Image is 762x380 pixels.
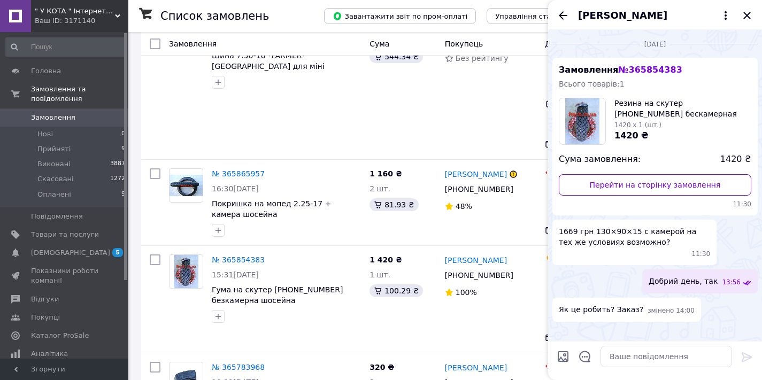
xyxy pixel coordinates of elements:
[676,306,695,315] span: 14:00 10.10.2025
[370,50,423,63] div: 544.34 ₴
[445,40,483,48] span: Покупець
[212,285,343,305] a: Гума на скутер [PHONE_NUMBER] безкамерна шосейна
[559,226,710,247] span: 1669 грн 130×90×15 с камерой на тех же условиях возможно?
[559,65,682,75] span: Замовлення
[110,159,125,169] span: 3887
[212,169,265,178] a: № 365865957
[31,230,99,239] span: Товари та послуги
[370,270,390,279] span: 1 шт.
[559,200,751,209] span: 11:30 10.10.2025
[31,248,110,258] span: [DEMOGRAPHIC_DATA]
[640,40,671,49] span: [DATE]
[559,304,643,315] span: Як це робить? Заказ?
[31,66,61,76] span: Головна
[456,202,472,211] span: 48%
[169,254,203,289] a: Фото товару
[31,294,59,304] span: Відгуки
[31,84,128,104] span: Замовлення та повідомлення
[614,121,661,129] span: 1420 x 1 (шт.)
[121,129,125,139] span: 0
[212,363,265,371] a: № 365783968
[37,190,71,199] span: Оплачені
[370,255,402,264] span: 1 420 ₴
[487,8,586,24] button: Управління статусами
[370,198,418,211] div: 81.93 ₴
[445,255,507,266] a: [PERSON_NAME]
[559,174,751,196] a: Перейти на сторінку замовлення
[31,313,60,322] span: Покупці
[443,182,515,197] div: [PHONE_NUMBER]
[212,51,325,81] a: Шина 7.50-16 *FARMER* [GEOGRAPHIC_DATA] для міні тракторів
[212,270,259,279] span: 15:31[DATE]
[618,65,682,75] span: № 365854383
[31,266,99,285] span: Показники роботи компанії
[565,98,599,144] img: 1779003797_w1000_h1000_rezina-na-skuter.jpg
[557,9,569,22] button: Назад
[31,349,68,359] span: Аналітика
[722,278,741,287] span: 13:56 10.10.2025
[445,169,507,180] a: [PERSON_NAME]
[692,250,711,259] span: 11:30 10.10.2025
[31,331,89,340] span: Каталог ProSale
[169,40,217,48] span: Замовлення
[614,98,751,119] span: Резина на скутер [PHONE_NUMBER] бескамерная шоссейная
[648,306,676,315] span: змінено
[578,350,592,363] button: Відкрити шаблони відповідей
[370,363,394,371] span: 320 ₴
[324,8,476,24] button: Завантажити звіт по пром-оплаті
[37,144,71,154] span: Прийняті
[5,37,126,57] input: Пошук
[559,153,641,166] span: Сума замовлення:
[495,12,577,20] span: Управління статусами
[31,212,83,221] span: Повідомлення
[37,159,71,169] span: Виконані
[170,175,203,196] img: Фото товару
[35,6,115,16] span: " У КОТА " Інтернет-магазин
[456,54,509,63] span: Без рейтингу
[578,9,732,22] button: [PERSON_NAME]
[545,40,624,48] span: Доставка та оплата
[212,255,265,264] a: № 365854383
[212,199,331,219] a: Покришка на мопед 2.25-17 + камера шосейна
[37,174,74,184] span: Скасовані
[578,9,667,22] span: [PERSON_NAME]
[614,130,649,141] span: 1420 ₴
[370,284,423,297] div: 100.29 ₴
[720,153,751,166] span: 1420 ₴
[559,80,625,88] span: Всього товарів: 1
[121,190,125,199] span: 9
[174,255,199,288] img: Фото товару
[552,38,758,49] div: 10.10.2025
[445,362,507,373] a: [PERSON_NAME]
[169,168,203,203] a: Фото товару
[370,184,390,193] span: 2 шт.
[370,169,402,178] span: 1 160 ₴
[212,184,259,193] span: 16:30[DATE]
[443,268,515,283] div: [PHONE_NUMBER]
[333,11,467,21] span: Завантажити звіт по пром-оплаті
[160,10,269,22] h1: Список замовлень
[35,16,128,26] div: Ваш ID: 3171140
[370,40,389,48] span: Cума
[31,113,75,122] span: Замовлення
[649,276,718,287] span: Добрий день, так
[456,288,477,297] span: 100%
[112,248,123,257] span: 5
[37,129,53,139] span: Нові
[110,174,125,184] span: 1272
[741,9,753,22] button: Закрити
[121,144,125,154] span: 9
